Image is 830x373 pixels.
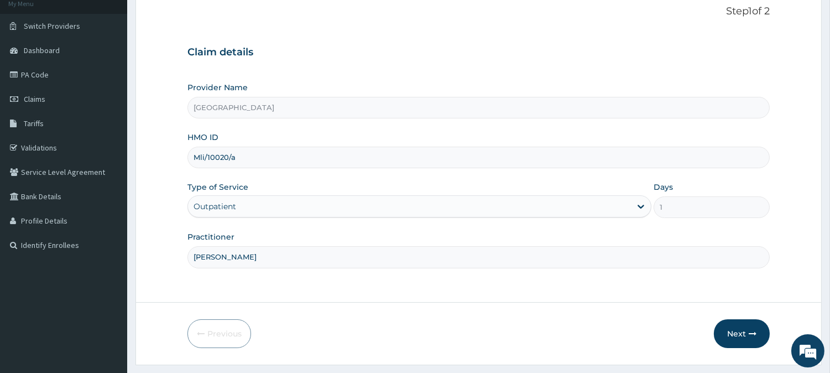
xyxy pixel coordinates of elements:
label: Days [654,182,673,193]
label: Provider Name [187,82,248,93]
div: Outpatient [194,201,236,212]
label: Type of Service [187,182,248,193]
input: Enter HMO ID [187,147,770,168]
span: Dashboard [24,45,60,55]
label: Practitioner [187,231,234,242]
span: Switch Providers [24,21,80,31]
span: Tariffs [24,118,44,128]
button: Previous [187,319,251,348]
span: Claims [24,94,45,104]
input: Enter Name [187,246,770,268]
p: Step 1 of 2 [187,6,770,18]
button: Next [714,319,770,348]
label: HMO ID [187,132,218,143]
h3: Claim details [187,46,770,59]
